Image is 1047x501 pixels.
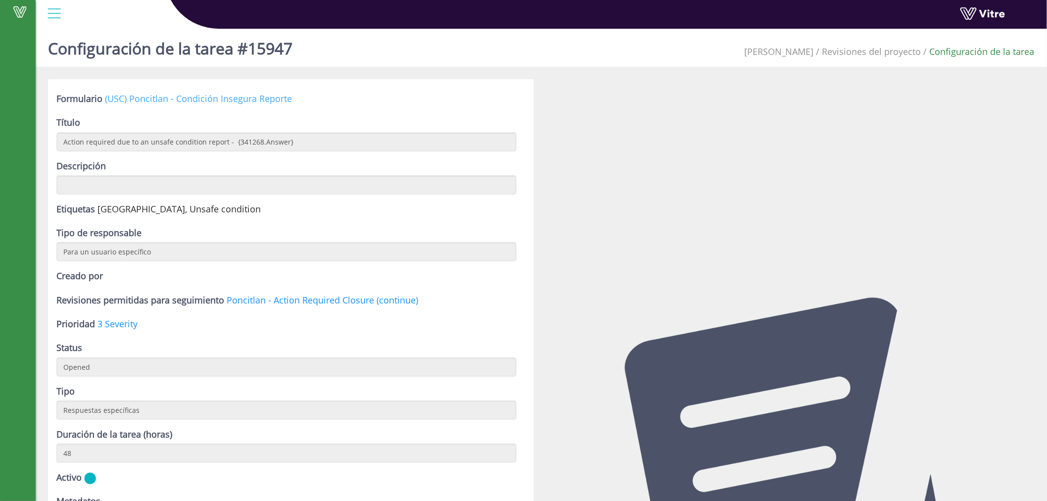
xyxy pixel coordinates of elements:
[56,470,82,484] label: Activo
[56,341,82,354] label: Status
[56,115,80,129] label: Título
[56,317,95,331] label: Prioridad
[822,46,921,57] a: Revisiones del proyecto
[56,159,106,173] label: Descripción
[56,269,103,283] label: Creado por
[105,93,292,104] a: (USC) Poncitlan - Condición Insegura Reporte
[56,202,95,216] label: Etiquetas
[56,293,224,307] label: Revisiones permitidas para seguimiento
[744,46,814,57] span: 379
[56,92,102,105] label: Formulario
[56,427,172,441] label: Duración de la tarea (horas)
[84,472,96,485] img: yes
[56,384,75,398] label: Tipo
[97,203,261,215] span: 15947
[921,45,1035,58] li: Configuración de la tarea
[56,226,142,240] label: Tipo de responsable
[227,294,418,306] a: Poncitlan - Action Required Closure (continue)
[48,25,292,67] h1: Configuración de la tarea #15947
[97,318,138,330] a: 3 Severity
